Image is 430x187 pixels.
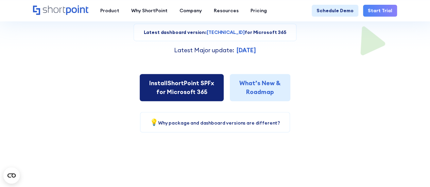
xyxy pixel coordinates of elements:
[237,46,256,54] strong: [DATE]
[94,5,125,17] a: Product
[244,5,273,17] a: Pricing
[3,167,20,184] button: Open CMP widget
[173,5,208,17] a: Company
[150,118,158,126] span: 💡
[143,29,207,35] strong: Latest dashboard version:
[100,7,119,14] div: Product
[33,5,88,16] a: Home
[208,5,244,17] a: Resources
[363,5,397,17] a: Start Trial
[312,5,358,17] a: Schedule Demo
[149,79,168,87] span: Install
[131,7,168,14] div: Why ShortPoint
[150,120,280,126] a: 💡Why package and dashboard versions are different?
[140,74,224,101] a: InstallShortPoint SPFxfor Microsoft 365
[207,29,245,35] strong: [TECHNICAL_ID]
[214,7,239,14] div: Resources
[174,46,234,55] p: Latest Major update:
[245,29,287,35] strong: for Microsoft 365
[179,7,202,14] div: Company
[230,74,290,101] a: What’s New &Roadmap
[308,108,430,187] iframe: Chat Widget
[251,7,267,14] div: Pricing
[125,5,173,17] a: Why ShortPoint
